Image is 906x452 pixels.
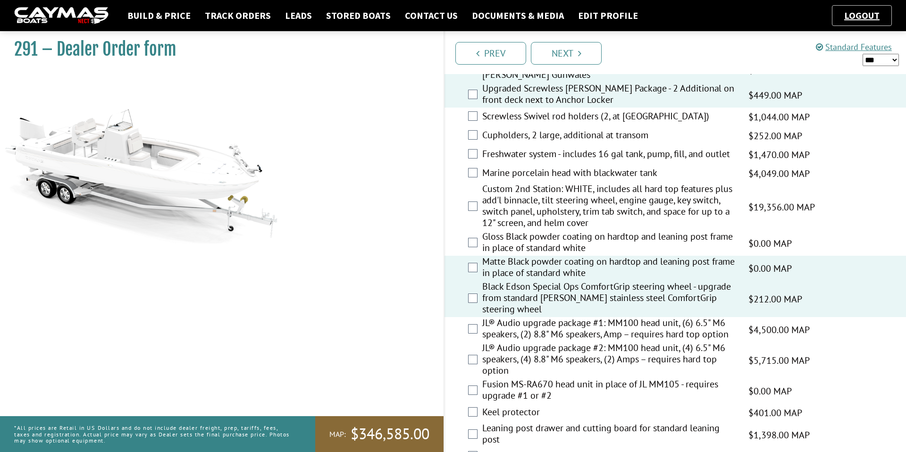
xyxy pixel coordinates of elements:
a: Edit Profile [573,9,643,22]
a: Leads [280,9,317,22]
label: JL® Audio upgrade package #1: MM100 head unit, (6) 6.5" M6 speakers, (2) 8.8" M6 speakers, Amp – ... [482,317,737,342]
label: Custom 2nd Station: WHITE, includes all hard top features plus add'l binnacle, tilt steering whee... [482,183,737,231]
label: Gloss Black powder coating on hardtop and leaning post frame in place of standard white [482,231,737,256]
a: Build & Price [123,9,195,22]
span: $346,585.00 [351,424,429,444]
label: Upgraded Screwless [PERSON_NAME] Package - 2 Additional on front deck next to Anchor Locker [482,83,737,108]
span: $0.00 MAP [748,236,792,251]
img: caymas-dealer-connect-2ed40d3bc7270c1d8d7ffb4b79bf05adc795679939227970def78ec6f6c03838.gif [14,7,109,25]
a: Documents & Media [467,9,569,22]
span: $1,044.00 MAP [748,110,810,124]
label: Freshwater system - includes 16 gal tank, pump, fill, and outlet [482,148,737,162]
a: Logout [839,9,884,21]
label: Leaning post drawer and cutting board for standard leaning post [482,422,737,447]
a: Next [531,42,602,65]
a: Stored Boats [321,9,395,22]
span: MAP: [329,429,346,439]
a: Track Orders [200,9,276,22]
label: JL® Audio upgrade package #2: MM100 head unit, (4) 6.5" M6 speakers, (4) 8.8" M6 speakers, (2) Am... [482,342,737,378]
span: $5,715.00 MAP [748,353,810,368]
span: $1,470.00 MAP [748,148,810,162]
a: Standard Features [816,42,892,52]
label: Black Edson Special Ops ComfortGrip steering wheel - upgrade from standard [PERSON_NAME] stainles... [482,281,737,317]
a: Contact Us [400,9,462,22]
span: $252.00 MAP [748,129,802,143]
label: Matte Black powder coating on hardtop and leaning post frame in place of standard white [482,256,737,281]
span: $0.00 MAP [748,261,792,276]
a: Prev [455,42,526,65]
span: $0.00 MAP [748,384,792,398]
a: MAP:$346,585.00 [315,416,444,452]
span: $4,500.00 MAP [748,323,810,337]
span: $19,356.00 MAP [748,200,815,214]
span: $449.00 MAP [748,88,802,102]
span: $212.00 MAP [748,292,802,306]
span: $4,049.00 MAP [748,167,810,181]
span: $401.00 MAP [748,406,802,420]
label: Screwless Swivel rod holders (2, at [GEOGRAPHIC_DATA]) [482,110,737,124]
label: Fusion MS-RA670 head unit in place of JL MM105 - requires upgrade #1 or #2 [482,378,737,403]
ul: Pagination [453,41,906,65]
label: Keel protector [482,406,737,420]
h1: 291 – Dealer Order form [14,39,420,60]
label: Marine porcelain head with blackwater tank [482,167,737,181]
span: $1,398.00 MAP [748,428,810,442]
p: *All prices are Retail in US Dollars and do not include dealer freight, prep, tariffs, fees, taxe... [14,420,294,448]
label: Cupholders, 2 large, additional at transom [482,129,737,143]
